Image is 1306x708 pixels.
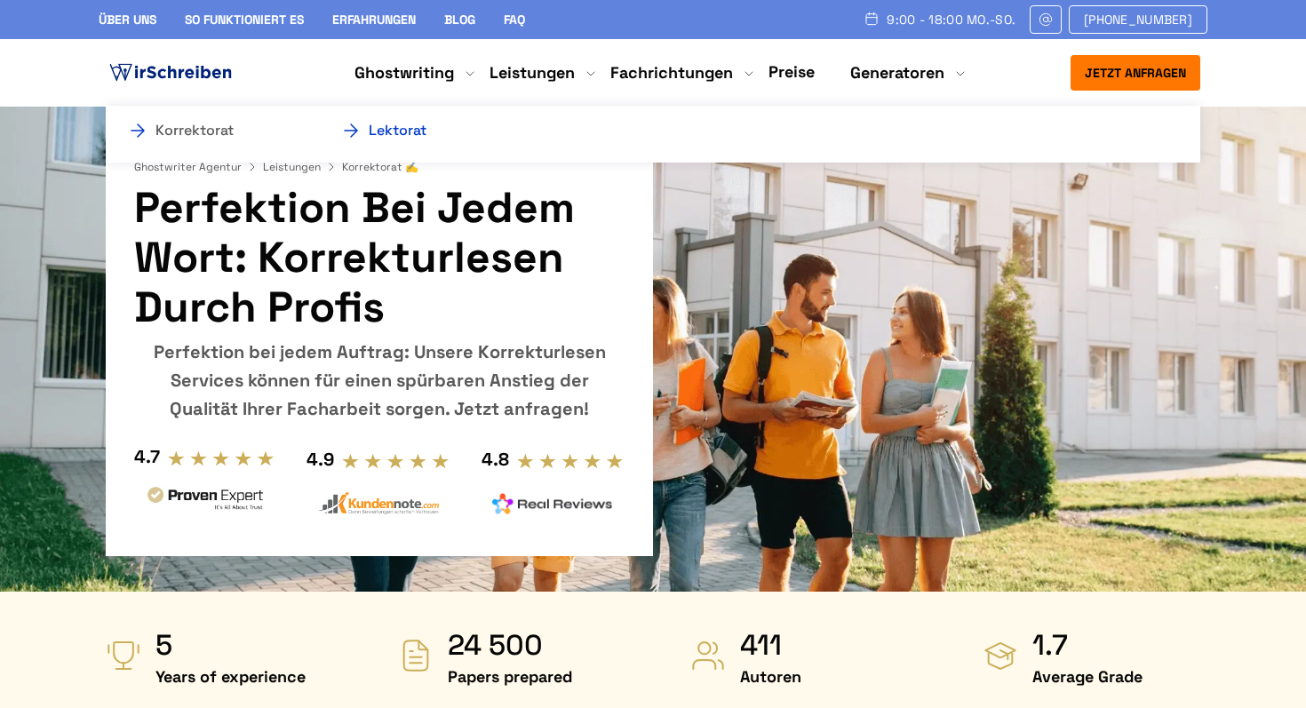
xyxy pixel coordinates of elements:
[448,627,572,663] strong: 24 500
[307,445,334,473] div: 4.9
[850,62,944,84] a: Generatoren
[342,160,418,174] span: Korrektorat ✍️
[354,62,454,84] a: Ghostwriting
[106,60,235,86] img: logo ghostwriter-österreich
[134,442,160,471] div: 4.7
[504,12,525,28] a: FAQ
[768,61,815,82] a: Preise
[740,663,801,691] span: Autoren
[134,160,259,174] a: Ghostwriter Agentur
[1038,12,1054,27] img: Email
[610,62,733,84] a: Fachrichtungen
[106,638,141,673] img: Years of experience
[983,638,1018,673] img: Average Grade
[340,120,518,141] a: Lektorat
[740,627,801,663] strong: 411
[332,12,416,28] a: Erfahrungen
[1032,627,1143,663] strong: 1.7
[1032,663,1143,691] span: Average Grade
[155,663,306,691] span: Years of experience
[448,663,572,691] span: Papers prepared
[1084,12,1192,27] span: [PHONE_NUMBER]
[99,12,156,28] a: Über uns
[887,12,1015,27] span: 9:00 - 18:00 Mo.-So.
[864,12,880,26] img: Schedule
[263,160,338,174] a: Leistungen
[1069,5,1207,34] a: [PHONE_NUMBER]
[185,12,304,28] a: So funktioniert es
[1071,55,1200,91] button: Jetzt anfragen
[155,627,306,663] strong: 5
[482,445,509,473] div: 4.8
[134,338,625,423] div: Perfektion bei jedem Auftrag: Unsere Korrekturlesen Services können für einen spürbaren Anstieg d...
[127,120,305,141] a: Korrektorat
[444,12,475,28] a: Blog
[690,638,726,673] img: Autoren
[516,452,625,470] img: stars
[134,183,625,332] h1: Perfektion bei jedem Wort: Korrekturlesen durch Profis
[490,62,575,84] a: Leistungen
[492,493,613,514] img: realreviews
[398,638,434,673] img: Papers prepared
[318,491,439,515] img: kundennote
[167,449,275,467] img: stars
[145,484,266,517] img: provenexpert
[341,452,450,470] img: stars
